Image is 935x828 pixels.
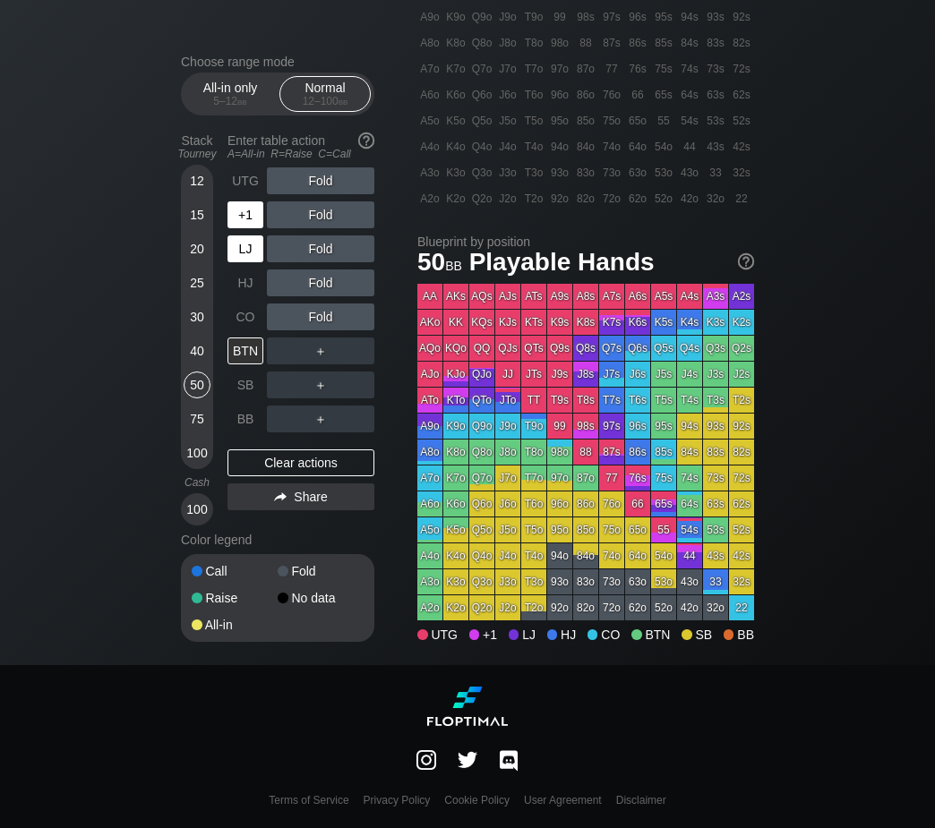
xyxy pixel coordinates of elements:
div: A3s [703,284,728,309]
div: QQ [469,336,494,361]
div: 98s [573,414,598,439]
div: 83s [703,440,728,465]
h2: Choose range mode [181,55,374,69]
div: 43o [677,160,702,185]
div: T2s [729,388,754,413]
div: 77 [599,465,624,491]
a: User Agreement [524,794,602,807]
div: T5s [651,388,676,413]
div: Q4s [677,336,702,361]
div: 25 [184,269,210,296]
div: 72s [729,56,754,81]
div: No data [278,592,364,604]
div: T4o [521,134,546,159]
div: J7o [495,56,520,81]
div: A6o [417,491,442,516]
div: T9o [521,414,546,439]
div: AJo [417,362,442,387]
div: 93o [547,160,572,185]
div: 95o [547,517,572,542]
div: K8o [443,30,468,55]
div: 72o [599,186,624,211]
div: T3s [703,388,728,413]
div: J4o [495,134,520,159]
div: 96s [625,414,650,439]
div: QJo [469,362,494,387]
div: T7o [521,465,546,491]
div: A7o [417,56,442,81]
span: bb [237,95,247,107]
div: T6s [625,388,650,413]
div: T8s [573,388,598,413]
div: A5s [651,284,676,309]
div: A4o [417,543,442,568]
div: A4s [677,284,702,309]
div: QTo [469,388,494,413]
div: 33 [703,160,728,185]
div: 65o [625,108,650,133]
div: J8o [495,30,520,55]
div: J3o [495,160,520,185]
div: T6o [521,82,546,107]
div: 63o [625,160,650,185]
img: share.864f2f62.svg [274,492,287,502]
img: help.32db89a4.svg [736,252,756,271]
div: 65s [651,491,676,516]
div: AKs [443,284,468,309]
div: K7o [443,56,468,81]
div: 100 [184,496,210,523]
div: 82s [729,440,754,465]
div: HJ [227,269,263,296]
div: T7s [599,388,624,413]
div: A5o [417,108,442,133]
div: Cash [174,476,220,489]
div: J3s [703,362,728,387]
div: 85o [573,517,598,542]
div: 50 [184,371,210,398]
div: All-in only [189,77,271,111]
div: T6o [521,491,546,516]
div: K5o [443,517,468,542]
div: 87o [573,56,598,81]
div: Clear actions [227,449,374,476]
div: K2o [443,186,468,211]
div: 88 [573,440,598,465]
div: 75o [599,517,624,542]
div: KQs [469,310,494,335]
div: 53s [703,108,728,133]
div: 97o [547,465,572,491]
div: T5o [521,108,546,133]
div: 82o [573,186,598,211]
div: 86s [625,30,650,55]
div: 73s [703,56,728,81]
div: A6s [625,284,650,309]
div: K9o [443,4,468,30]
div: K3o [443,160,468,185]
div: Q7o [469,56,494,81]
div: 63s [703,491,728,516]
div: Q5o [469,517,494,542]
div: T3o [521,160,546,185]
div: Q9s [547,336,572,361]
div: K7s [599,310,624,335]
div: Fold [267,201,374,228]
div: Q9o [469,4,494,30]
div: K4o [443,543,468,568]
div: ATo [417,388,442,413]
div: A8o [417,30,442,55]
div: 55 [651,108,676,133]
div: 94s [677,4,702,30]
div: 42s [729,134,754,159]
div: 22 [729,186,754,211]
div: 82s [729,30,754,55]
div: 96o [547,491,572,516]
a: Terms of Service [269,794,348,807]
div: 53s [703,517,728,542]
div: CO [227,303,263,330]
div: Q4o [469,543,494,568]
div: T2o [521,186,546,211]
div: 84s [677,30,702,55]
div: Q6o [469,82,494,107]
img: LSE2INuPwJBwkuuOCCAC64JLhW+QMX4Z7QUmW1PwAAAABJRU5ErkJggg== [458,750,477,770]
div: Q3o [469,160,494,185]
